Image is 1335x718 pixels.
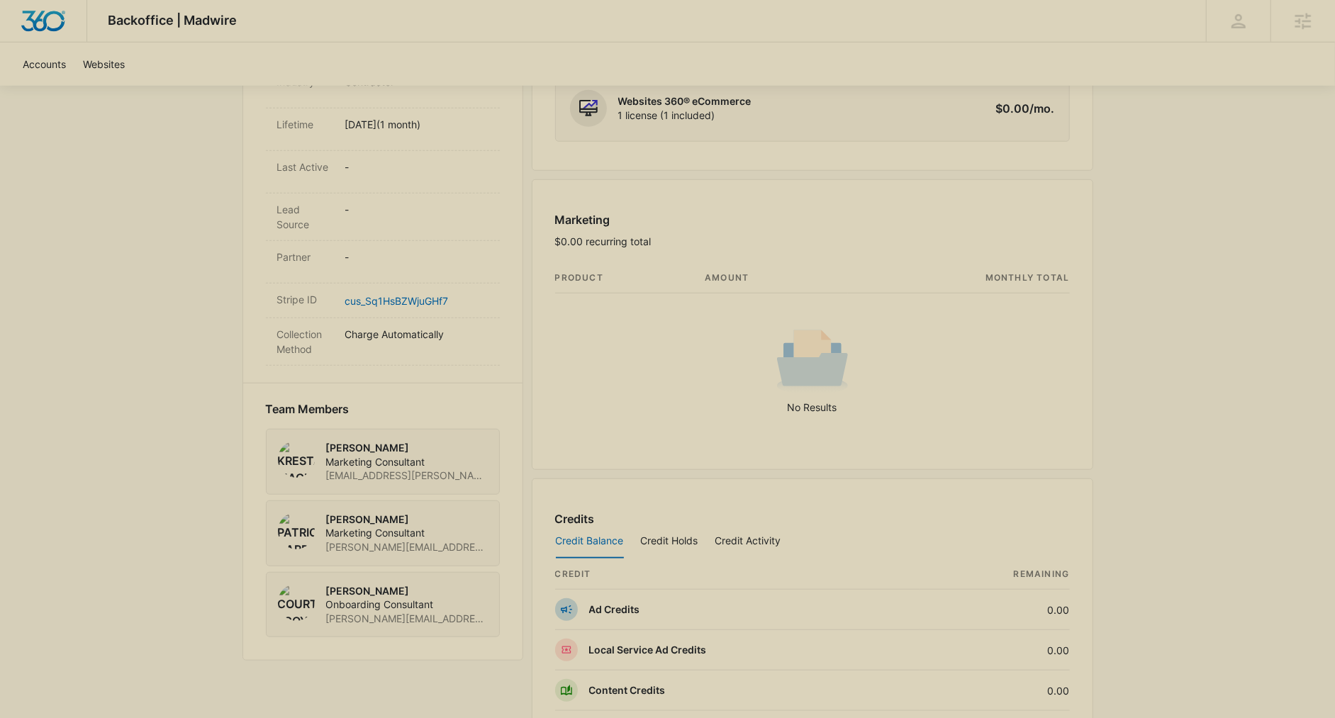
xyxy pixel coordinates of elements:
span: Marketing Consultant [326,526,488,540]
span: [EMAIL_ADDRESS][PERSON_NAME][DOMAIN_NAME] [326,469,488,483]
span: Team Members [266,400,350,417]
div: Collection MethodCharge Automatically [266,318,500,366]
p: [PERSON_NAME] [326,441,488,455]
span: /mo. [1030,101,1055,116]
dt: Partner [277,249,334,264]
div: Lead Source- [266,193,500,241]
div: Last Active- [266,151,500,193]
p: [PERSON_NAME] [326,512,488,527]
img: No Results [777,325,848,396]
p: Charge Automatically [345,327,488,342]
p: [PERSON_NAME] [326,584,488,598]
dt: Stripe ID [277,292,334,307]
p: - [345,249,488,264]
p: $0.00 [988,100,1055,117]
img: Patrick Harral [278,512,315,549]
p: Content Credits [589,683,666,697]
th: product [555,263,694,293]
a: cus_Sq1HsBZWjuGHf7 [345,295,449,307]
th: monthly total [848,263,1069,293]
img: Courtney Coy [278,584,315,621]
span: Marketing Consultant [326,455,488,469]
p: - [345,202,488,217]
a: Accounts [14,43,74,86]
p: [DATE] ( 1 month ) [345,117,488,132]
p: Ad Credits [589,602,640,617]
dt: Collection Method [277,327,334,357]
div: Stripe IDcus_Sq1HsBZWjuGHf7 [266,284,500,318]
p: Websites 360® eCommerce [618,94,752,108]
div: Partner- [266,241,500,284]
td: 0.00 [920,630,1070,671]
span: 1 license (1 included) [618,108,752,123]
th: amount [693,263,848,293]
td: 0.00 [920,671,1070,711]
h3: Credits [555,510,595,527]
span: [PERSON_NAME][EMAIL_ADDRESS][PERSON_NAME][DOMAIN_NAME] [326,612,488,626]
dt: Lifetime [277,117,334,132]
div: IndustryContractor [266,66,500,108]
th: Remaining [920,559,1070,590]
h3: Marketing [555,211,652,228]
div: Lifetime[DATE](1 month) [266,108,500,151]
p: - [345,159,488,174]
th: credit [555,559,920,590]
td: 0.00 [920,590,1070,630]
p: Local Service Ad Credits [589,643,707,657]
span: Onboarding Consultant [326,598,488,612]
dt: Lead Source [277,202,334,232]
button: Credit Activity [715,525,781,559]
p: No Results [556,400,1069,415]
button: Credit Balance [556,525,624,559]
dt: Last Active [277,159,334,174]
span: Backoffice | Madwire [108,13,238,28]
p: $0.00 recurring total [555,234,652,249]
span: [PERSON_NAME][EMAIL_ADDRESS][PERSON_NAME][DOMAIN_NAME] [326,540,488,554]
button: Credit Holds [641,525,698,559]
a: Websites [74,43,133,86]
img: Kresta MacKinnon [278,441,315,478]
